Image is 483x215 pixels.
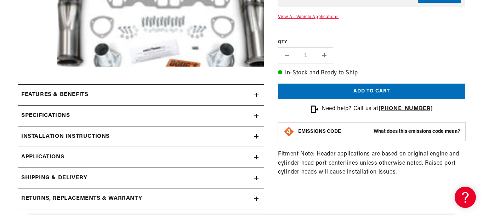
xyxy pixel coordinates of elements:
[18,147,264,168] a: Applications
[278,84,465,100] button: Add to cart
[278,69,465,78] p: In-Stock and Ready to Ship
[283,126,295,137] img: Emissions code
[18,188,264,209] summary: Returns, Replacements & Warranty
[18,126,264,147] summary: Installation instructions
[18,85,264,105] summary: Features & Benefits
[379,106,433,112] a: [PHONE_NUMBER]
[278,15,339,19] a: View All Vehicle Applications
[21,174,87,183] h2: Shipping & Delivery
[21,153,64,162] span: Applications
[278,39,465,45] label: QTY
[21,132,110,141] h2: Installation instructions
[298,129,460,135] button: EMISSIONS CODEWhat does this emissions code mean?
[18,106,264,126] summary: Specifications
[21,111,70,120] h2: Specifications
[18,168,264,188] summary: Shipping & Delivery
[21,194,142,203] h2: Returns, Replacements & Warranty
[21,90,88,100] h2: Features & Benefits
[322,104,433,114] p: Need help? Call us at
[374,129,460,134] strong: What does this emissions code mean?
[298,129,341,134] strong: EMISSIONS CODE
